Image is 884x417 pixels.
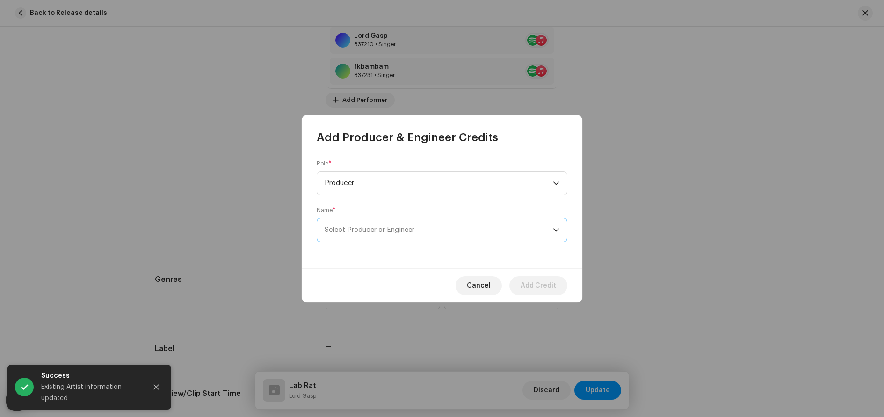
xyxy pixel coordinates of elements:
label: Role [317,160,332,167]
span: Producer [325,172,553,195]
button: Cancel [456,276,502,295]
span: Select Producer or Engineer [325,226,414,233]
div: Existing Artist information updated [41,381,139,404]
span: Add Credit [521,276,556,295]
div: dropdown trigger [553,218,559,242]
span: Add Producer & Engineer Credits [317,130,498,145]
span: Select Producer or Engineer [325,218,553,242]
label: Name [317,207,336,214]
span: Cancel [467,276,491,295]
div: dropdown trigger [553,172,559,195]
button: Add Credit [509,276,567,295]
div: Open Intercom Messenger [6,389,28,411]
div: Success [41,370,139,381]
button: Close [147,378,166,396]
